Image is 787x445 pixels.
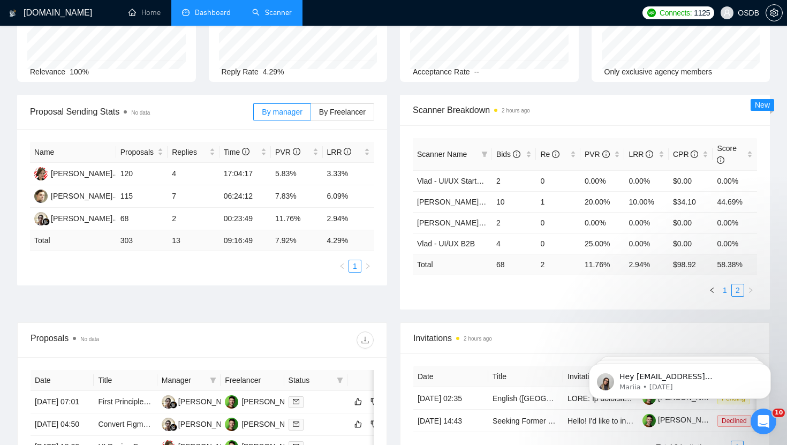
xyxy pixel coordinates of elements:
th: Invitation Letter [563,366,638,387]
a: MI[PERSON_NAME] [162,419,240,428]
div: Proposals [31,331,202,349]
a: Seeking Former Leaders from Tinder, Bumble, Hinge, etc. – Paid Survey [493,417,733,425]
span: user [723,9,731,17]
td: 17:04:17 [220,163,271,185]
img: BH [225,395,238,409]
time: 2 hours ago [464,336,492,342]
button: like [352,395,365,408]
a: searchScanner [252,8,292,17]
a: setting [766,9,783,17]
span: info-circle [646,150,653,158]
span: right [747,287,754,293]
td: 25.00% [580,233,625,254]
a: Convert Figma Design File into a Live Website using Figma Sites [98,420,314,428]
td: 44.69% [713,191,757,212]
a: English ([GEOGRAPHIC_DATA]) Voice Actors Needed for Fictional Character Recording [493,394,786,403]
td: 2 [168,208,219,230]
th: Date [31,370,94,391]
img: BH [225,418,238,431]
img: gigradar-bm.png [42,218,50,225]
button: right [744,284,757,297]
th: Freelancer [221,370,284,391]
td: 2.94% [323,208,375,230]
span: CPR [673,150,698,159]
td: 2 [536,254,580,275]
span: Proposal Sending Stats [30,105,253,118]
a: Vlad - UI/UX B2B [417,239,475,248]
button: left [336,260,349,273]
a: BH[PERSON_NAME] [225,419,303,428]
span: mail [293,421,299,427]
td: 4 [168,163,219,185]
td: 68 [492,254,536,275]
td: 06:24:12 [220,185,271,208]
span: info-circle [344,148,351,155]
td: [DATE] 14:43 [413,410,488,432]
td: 7.83% [271,185,322,208]
td: 10.00% [624,191,669,212]
td: [DATE] 04:50 [31,413,94,436]
div: [PERSON_NAME] [51,213,112,224]
th: Date [413,366,488,387]
span: dashboard [182,9,190,16]
td: Total [30,230,116,251]
span: Re [540,150,559,159]
span: Relevance [30,67,65,76]
td: 0 [536,170,580,191]
span: filter [210,377,216,383]
span: 100% [70,67,89,76]
span: -- [474,67,479,76]
td: 115 [116,185,168,208]
td: 0.00% [624,212,669,233]
span: No data [131,110,150,116]
td: 2.94 % [624,254,669,275]
th: Title [488,366,563,387]
td: 7.92 % [271,230,322,251]
a: [PERSON_NAME] [642,416,720,424]
span: 1125 [694,7,710,19]
td: 0.00% [624,233,669,254]
span: 4.29% [263,67,284,76]
span: PVR [585,150,610,159]
a: 2 [732,284,744,296]
a: MI[PERSON_NAME] [34,214,112,222]
span: right [365,263,371,269]
span: Score [717,144,737,164]
td: 0.00% [713,170,757,191]
span: filter [208,372,218,388]
span: By Freelancer [319,108,366,116]
span: like [354,420,362,428]
button: left [706,284,718,297]
td: 09:16:49 [220,230,271,251]
span: info-circle [513,150,520,158]
td: 0 [536,212,580,233]
a: AK[PERSON_NAME] [34,169,112,177]
td: [DATE] 07:01 [31,391,94,413]
span: info-circle [602,150,610,158]
td: $0.00 [669,170,713,191]
span: Only exclusive agency members [604,67,713,76]
span: Connects: [660,7,692,19]
th: Name [30,142,116,163]
span: Scanner Breakdown [413,103,757,117]
td: 120 [116,163,168,185]
a: MI[PERSON_NAME] [162,397,240,405]
li: 1 [349,260,361,273]
span: filter [479,146,490,162]
td: 11.76% [271,208,322,230]
a: [PERSON_NAME] - UI/UX Real Estate [417,218,546,227]
img: MI [162,395,175,409]
img: MI [162,418,175,431]
td: 303 [116,230,168,251]
button: setting [766,4,783,21]
td: 4 [492,233,536,254]
td: 0.00% [580,212,625,233]
td: 0.00% [713,233,757,254]
span: info-circle [552,150,559,158]
span: mail [293,398,299,405]
td: Convert Figma Design File into a Live Website using Figma Sites [94,413,157,436]
span: like [354,397,362,406]
td: 68 [116,208,168,230]
a: Vlad - UI/UX Startups [417,177,489,185]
